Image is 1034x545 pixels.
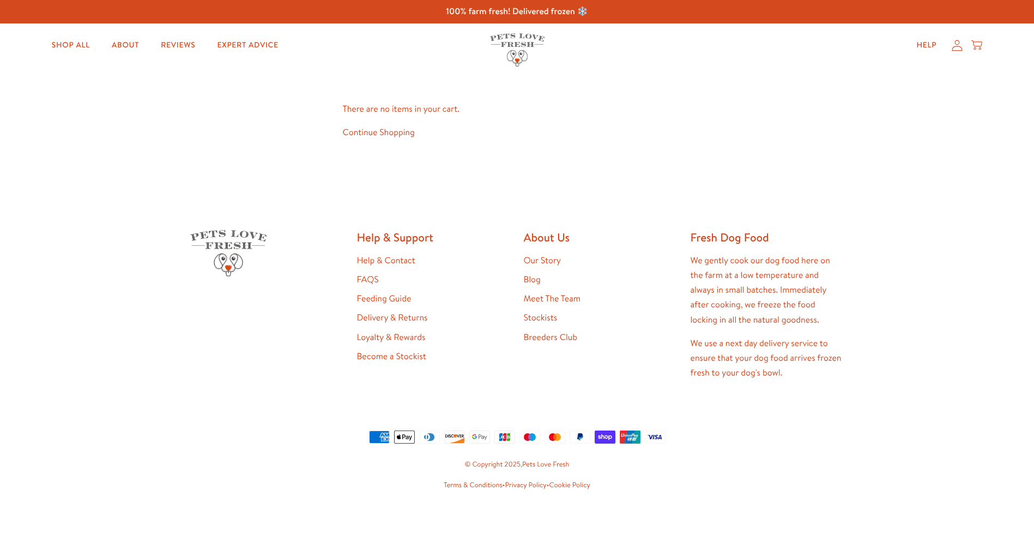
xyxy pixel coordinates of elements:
p: There are no items in your cart. [343,102,692,117]
a: Privacy Policy [505,480,546,490]
a: Loyalty & Rewards [357,331,426,343]
a: Stockists [524,312,558,324]
a: Blog [524,274,541,286]
small: © Copyright 2025, [190,459,844,471]
a: Breeders Club [524,331,577,343]
a: Terms & Conditions [444,480,503,490]
a: Pets Love Fresh [522,459,569,469]
a: Expert Advice [209,34,287,56]
small: • • [190,480,844,492]
p: We use a next day delivery service to ensure that your dog food arrives frozen fresh to your dog'... [691,336,844,381]
a: Reviews [152,34,204,56]
a: Meet The Team [524,293,581,305]
a: Feeding Guide [357,293,412,305]
a: Our Story [524,255,561,267]
a: FAQS [357,274,379,286]
a: Cookie Policy [549,480,590,490]
h2: About Us [524,230,678,245]
a: Help [908,34,945,56]
a: Shop All [43,34,99,56]
a: Become a Stockist [357,350,426,362]
p: We gently cook our dog food here on the farm at a low temperature and always in small batches. Im... [691,253,844,328]
a: About [103,34,148,56]
h2: Fresh Dog Food [691,230,844,245]
img: Pets Love Fresh [490,33,545,66]
h2: Help & Support [357,230,511,245]
img: Pets Love Fresh [190,230,267,276]
a: Continue Shopping [343,126,415,138]
a: Help & Contact [357,255,415,267]
a: Delivery & Returns [357,312,428,324]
